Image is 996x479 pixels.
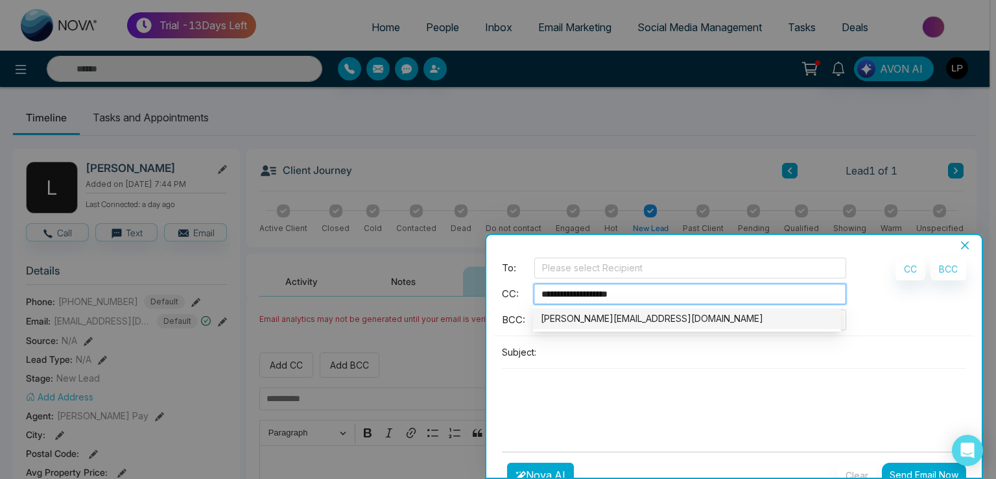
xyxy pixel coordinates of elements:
[931,258,966,280] button: BCC
[952,435,983,466] div: Open Intercom Messenger
[895,258,925,280] button: CC
[533,308,841,329] div: lokesh@mmnovatech.co
[541,312,833,326] div: [PERSON_NAME][EMAIL_ADDRESS][DOMAIN_NAME]
[956,239,974,251] button: Close
[960,240,970,251] span: close
[502,313,525,328] span: BCC:
[502,345,536,359] p: Subject:
[502,261,516,276] span: To:
[502,287,519,302] span: CC:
